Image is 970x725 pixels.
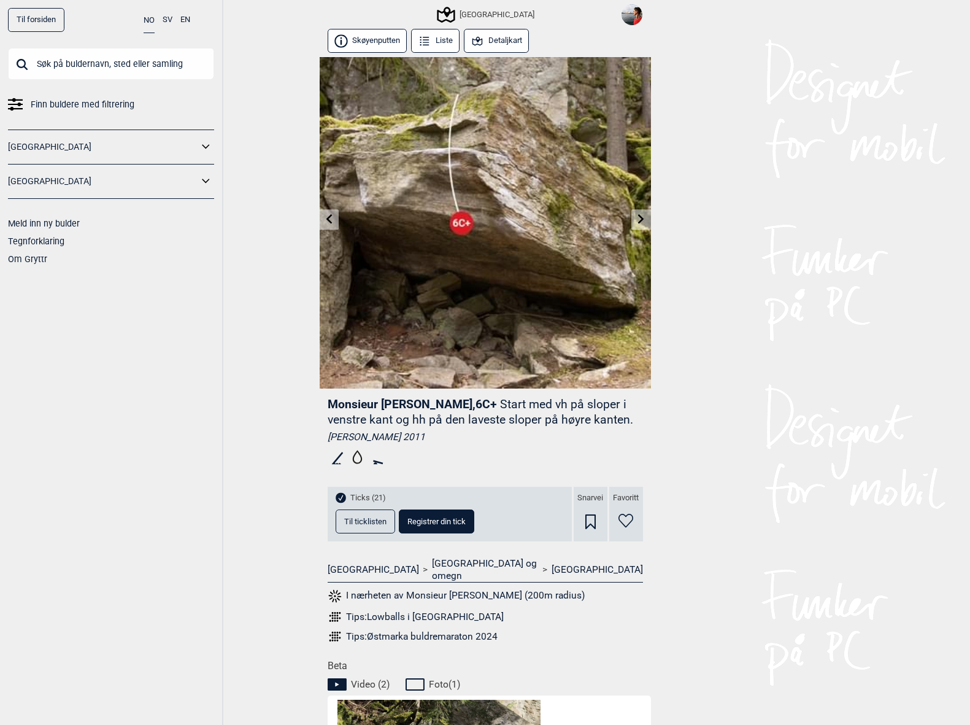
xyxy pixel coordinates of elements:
[144,8,155,33] button: NO
[346,611,504,623] div: Tips: Lowballs i [GEOGRAPHIC_DATA]
[8,173,198,190] a: [GEOGRAPHIC_DATA]
[574,487,607,541] div: Snarvei
[180,8,190,32] button: EN
[407,518,466,525] span: Registrer din tick
[613,493,639,503] span: Favoritt
[320,57,651,389] img: Monsieur Dab 200828
[8,48,214,80] input: Søk på buldernavn, sted eller samling
[336,510,395,533] button: Til ticklisten
[429,678,460,691] span: Foto ( 1 )
[328,397,497,411] span: Monsieur [PERSON_NAME] , 6C+
[8,236,64,246] a: Tegnforklaring
[163,8,172,32] button: SV
[31,96,134,114] span: Finn buldere med filtrering
[432,557,539,583] a: [GEOGRAPHIC_DATA] og omegn
[8,219,80,228] a: Meld inn ny bulder
[411,29,460,53] button: Liste
[350,493,386,503] span: Ticks (21)
[622,4,642,25] img: 96237517 3053624591380607 2383231920386342912 n
[464,29,529,53] button: Detaljkart
[328,431,643,443] div: [PERSON_NAME] 2011
[399,510,474,533] button: Registrer din tick
[552,564,643,576] a: [GEOGRAPHIC_DATA]
[328,629,643,644] a: Tips:Østmarka buldremaraton 2024
[344,518,387,525] span: Til ticklisten
[346,630,498,643] div: Tips: Østmarka buldremaraton 2024
[328,397,633,427] p: Start med vh på sloper i venstre kant og hh på den laveste sloper på høyre kanten.
[351,678,390,691] span: Video ( 2 )
[8,138,198,156] a: [GEOGRAPHIC_DATA]
[8,96,214,114] a: Finn buldere med filtrering
[439,7,534,22] div: [GEOGRAPHIC_DATA]
[8,254,47,264] a: Om Gryttr
[328,610,643,624] a: Tips:Lowballs i [GEOGRAPHIC_DATA]
[328,564,419,576] a: [GEOGRAPHIC_DATA]
[328,29,407,53] button: Skøyenputten
[328,557,643,583] nav: > >
[328,588,585,604] button: I nærheten av Monsieur [PERSON_NAME] (200m radius)
[8,8,64,32] a: Til forsiden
